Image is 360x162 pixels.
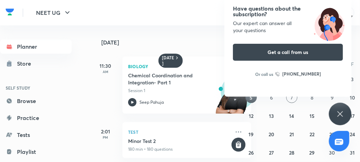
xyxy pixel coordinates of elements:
button: October 24, 2025 [347,128,358,140]
button: October 30, 2025 [326,147,338,158]
h5: 2:01 [91,128,120,135]
abbr: October 6, 2025 [270,94,273,101]
button: October 21, 2025 [286,128,298,140]
abbr: October 24, 2025 [350,131,355,138]
abbr: October 30, 2025 [329,149,335,156]
div: Store [17,59,35,68]
p: AM [91,70,120,74]
abbr: October 27, 2025 [269,149,274,156]
abbr: October 19, 2025 [249,131,254,138]
div: Our expert can answer all your questions [233,20,343,34]
button: October 19, 2025 [246,128,257,140]
abbr: October 26, 2025 [248,149,254,156]
abbr: October 8, 2025 [311,94,313,101]
abbr: October 13, 2025 [269,113,274,119]
button: October 9, 2025 [326,92,338,103]
button: October 26, 2025 [246,147,257,158]
button: October 22, 2025 [306,128,318,140]
p: Seep Pahuja [139,99,164,106]
abbr: October 21, 2025 [289,131,294,138]
button: October 28, 2025 [286,147,298,158]
button: October 5, 2025 [246,92,257,103]
abbr: October 5, 2025 [250,94,253,101]
abbr: October 7, 2025 [290,94,293,101]
button: October 14, 2025 [286,110,298,121]
a: [PHONE_NUMBER] [275,71,321,78]
h5: Chemical Coordination and Integration- Part 1 [128,72,216,86]
p: Test [128,128,230,136]
abbr: October 31, 2025 [350,149,355,156]
button: October 29, 2025 [306,147,318,158]
button: October 10, 2025 [347,92,358,103]
img: Company Logo [6,7,14,17]
p: Or call us [255,71,273,77]
button: Get a call from us [233,44,343,61]
abbr: October 10, 2025 [350,94,355,101]
abbr: October 3, 2025 [351,76,354,83]
button: October 16, 2025 [326,110,338,121]
img: unacademy [212,72,251,121]
h6: [DATE] [162,55,174,66]
button: October 27, 2025 [266,147,277,158]
abbr: October 20, 2025 [269,131,274,138]
abbr: October 17, 2025 [350,113,355,119]
button: October 6, 2025 [266,92,277,103]
abbr: October 23, 2025 [330,131,335,138]
abbr: October 22, 2025 [310,131,314,138]
button: NEET UG [32,6,76,20]
button: October 31, 2025 [347,147,358,158]
abbr: October 29, 2025 [309,149,314,156]
a: Company Logo [6,7,14,19]
h4: [DATE] [101,40,258,45]
h4: Have questions about the subscription? [233,6,343,17]
p: 180 min • 180 questions [128,146,230,152]
h5: Minor Test 2 [128,138,230,145]
button: October 20, 2025 [266,128,277,140]
button: October 3, 2025 [347,73,358,85]
abbr: October 16, 2025 [330,113,335,119]
abbr: October 9, 2025 [331,94,334,101]
p: PM [91,135,120,139]
img: ttu_illustration_new.svg [307,6,352,41]
button: October 17, 2025 [347,110,358,121]
button: October 8, 2025 [306,92,318,103]
abbr: Friday [351,61,354,67]
button: October 15, 2025 [306,110,318,121]
abbr: October 15, 2025 [310,113,314,119]
h6: [PHONE_NUMBER] [282,71,321,78]
p: Session 1 [128,88,230,94]
button: October 13, 2025 [266,110,277,121]
abbr: October 28, 2025 [289,149,294,156]
button: October 23, 2025 [326,128,338,140]
p: Biology [128,62,230,71]
button: October 12, 2025 [246,110,257,121]
button: October 7, 2025 [286,92,298,103]
abbr: October 14, 2025 [289,113,294,119]
h5: 11:30 [91,62,120,70]
abbr: October 12, 2025 [249,113,253,119]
